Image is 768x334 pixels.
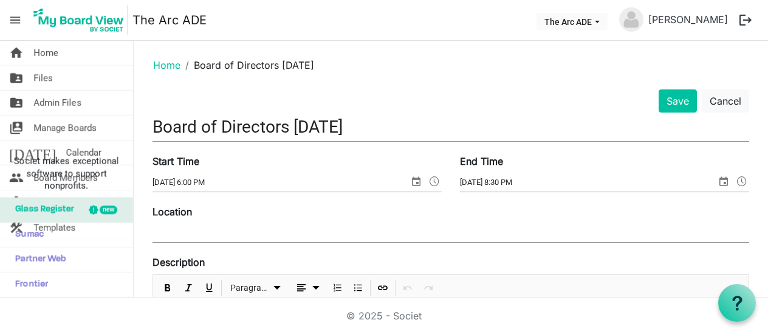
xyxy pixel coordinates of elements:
[9,41,24,65] span: home
[702,89,749,113] button: Cancel
[33,41,58,65] span: Home
[375,280,391,296] button: Insert Link
[153,154,199,169] label: Start Time
[460,154,503,169] label: End Time
[290,280,325,296] button: dropdownbutton
[199,275,219,301] div: Underline
[9,273,48,297] span: Frontier
[9,66,24,90] span: folder_shared
[659,89,697,113] button: Save
[66,141,101,165] span: Calendar
[619,7,643,32] img: no-profile-picture.svg
[33,66,53,90] span: Files
[157,275,178,301] div: Bold
[153,59,180,71] a: Home
[348,275,368,301] div: Bulleted List
[153,113,749,141] input: Title
[537,13,608,30] button: The Arc ADE dropdownbutton
[716,173,731,189] span: select
[33,91,81,115] span: Admin Files
[180,58,314,72] li: Board of Directors [DATE]
[178,275,199,301] div: Italic
[350,280,366,296] button: Bulleted List
[9,223,44,247] span: Sumac
[180,280,197,296] button: Italic
[9,91,24,115] span: folder_shared
[201,280,218,296] button: Underline
[132,8,207,32] a: The Arc ADE
[409,173,423,189] span: select
[160,280,176,296] button: Bold
[153,204,192,219] label: Location
[327,275,348,301] div: Numbered List
[4,9,27,32] span: menu
[643,7,733,32] a: [PERSON_NAME]
[9,116,24,140] span: switch_account
[30,5,128,35] img: My Board View Logo
[372,275,393,301] div: Insert Link
[9,198,74,222] span: Glass Register
[30,5,132,35] a: My Board View Logo
[329,280,346,296] button: Numbered List
[33,116,97,140] span: Manage Boards
[5,155,128,192] span: Societ makes exceptional software to support nonprofits.
[224,275,288,301] div: Formats
[346,310,422,322] a: © 2025 - Societ
[153,255,205,270] label: Description
[100,206,117,214] div: new
[733,7,758,33] button: logout
[9,141,56,165] span: [DATE]
[230,280,270,296] span: Paragraph
[288,275,327,301] div: Alignments
[226,280,286,296] button: Paragraph dropdownbutton
[9,248,66,272] span: Partner Web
